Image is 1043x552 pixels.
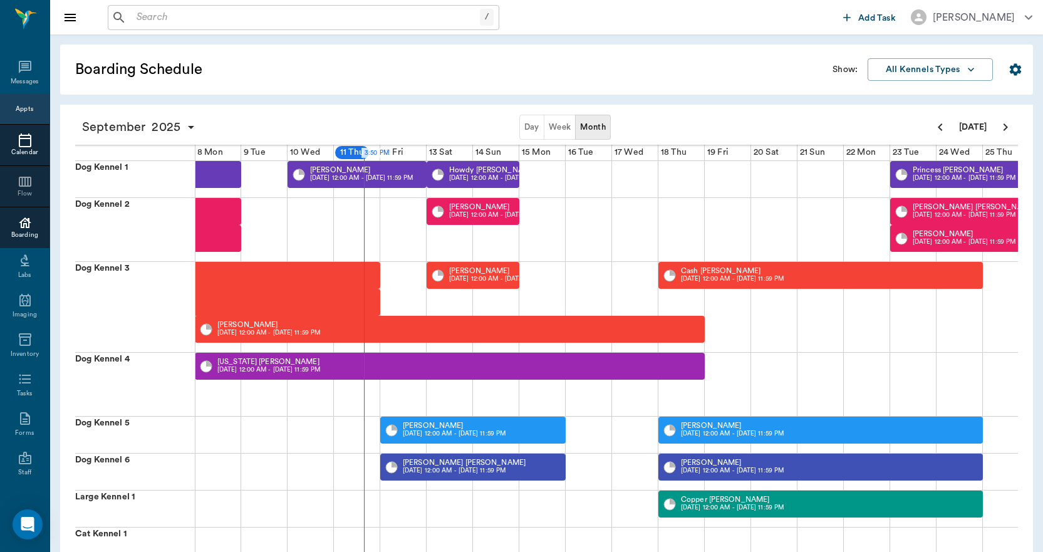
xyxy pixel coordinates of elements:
[75,417,195,453] div: Dog Kennel 5
[310,174,413,183] p: [DATE] 12:00 AM - [DATE] 11:59 PM
[449,211,552,220] p: [DATE] 12:00 AM - [DATE] 11:59 PM
[913,166,1015,174] p: Princess [PERSON_NAME]
[928,115,953,140] button: Previous page
[310,166,413,174] p: [PERSON_NAME]
[16,105,33,114] div: Appts
[195,145,226,160] div: 8 Mon
[18,468,31,477] div: Staff
[937,145,972,160] div: 24 Wed
[913,174,1015,183] p: [DATE] 12:00 AM - [DATE] 11:59 PM
[217,328,320,338] p: [DATE] 12:00 AM - [DATE] 11:59 PM
[58,5,83,30] button: Close drawer
[519,145,553,160] div: 15 Mon
[148,118,184,136] span: 2025
[132,9,480,26] input: Search
[833,63,858,76] p: Show:
[681,267,784,274] p: Cash [PERSON_NAME]
[681,466,784,476] p: [DATE] 12:00 AM - [DATE] 11:59 PM
[11,77,39,86] div: Messages
[575,115,611,140] button: Month
[11,350,39,359] div: Inventory
[449,166,552,174] p: Howdy [PERSON_NAME]
[681,459,784,466] p: [PERSON_NAME]
[566,145,596,160] div: 16 Tue
[473,145,504,160] div: 14 Sun
[901,6,1042,29] button: [PERSON_NAME]
[844,145,878,160] div: 22 Mon
[75,262,195,352] div: Dog Kennel 3
[681,274,784,284] p: [DATE] 12:00 AM - [DATE] 11:59 PM
[983,145,1015,160] div: 25 Thu
[403,459,526,466] p: [PERSON_NAME] [PERSON_NAME]
[953,115,993,140] button: [DATE]
[75,491,195,527] div: Large Kennel 1
[75,198,195,261] div: Dog Kennel 2
[480,9,494,26] div: /
[913,203,1035,211] p: [PERSON_NAME] [PERSON_NAME]
[449,203,552,211] p: [PERSON_NAME]
[403,466,526,476] p: [DATE] 12:00 AM - [DATE] 11:59 PM
[403,429,506,439] p: [DATE] 12:00 AM - [DATE] 11:59 PM
[75,115,202,140] button: September2025
[544,115,576,140] button: Week
[838,6,901,29] button: Add Task
[13,509,43,539] div: Open Intercom Messenger
[612,145,646,160] div: 17 Wed
[217,358,320,365] p: [US_STATE] [PERSON_NAME]
[797,145,828,160] div: 21 Sun
[75,353,195,416] div: Dog Kennel 4
[993,115,1018,140] button: Next page
[913,237,1015,247] p: [DATE] 12:00 AM - [DATE] 11:59 PM
[288,145,323,160] div: 10 Wed
[751,145,781,160] div: 20 Sat
[913,211,1035,220] p: [DATE] 12:00 AM - [DATE] 11:59 PM
[380,145,406,160] div: 12 Fri
[18,271,31,280] div: Labs
[681,503,784,513] p: [DATE] 12:00 AM - [DATE] 11:59 PM
[17,389,33,398] div: Tasks
[403,422,506,429] p: [PERSON_NAME]
[217,321,320,328] p: [PERSON_NAME]
[913,230,1015,237] p: [PERSON_NAME]
[681,422,784,429] p: [PERSON_NAME]
[15,429,34,438] div: Forms
[13,310,37,320] div: Imaging
[890,145,921,160] div: 23 Tue
[658,145,689,160] div: 18 Thu
[75,60,404,80] h5: Boarding Schedule
[449,174,552,183] p: [DATE] 12:00 AM - [DATE] 11:59 PM
[681,496,784,503] p: Copper [PERSON_NAME]
[449,274,552,284] p: [DATE] 12:00 AM - [DATE] 11:59 PM
[519,115,544,140] button: Day
[241,145,268,160] div: 9 Tue
[75,161,195,197] div: Dog Kennel 1
[681,429,784,439] p: [DATE] 12:00 AM - [DATE] 11:59 PM
[427,145,455,160] div: 13 Sat
[705,145,731,160] div: 19 Fri
[75,454,195,490] div: Dog Kennel 6
[868,58,993,81] button: All Kennels Types
[449,267,552,274] p: [PERSON_NAME]
[217,365,320,375] p: [DATE] 12:00 AM - [DATE] 11:59 PM
[79,118,148,136] span: September
[933,10,1015,25] div: [PERSON_NAME]
[334,145,370,160] div: 11 Thu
